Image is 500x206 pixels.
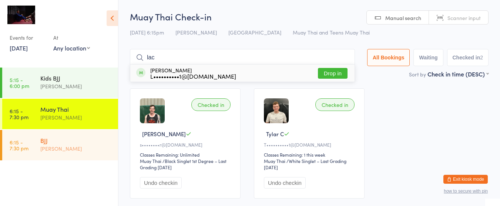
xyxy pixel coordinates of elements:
button: how to secure with pin [444,189,488,194]
button: Undo checkin [140,177,182,189]
label: Sort by [409,71,426,78]
div: Checked in [315,98,355,111]
span: Scanner input [447,14,481,22]
div: [PERSON_NAME] [40,113,112,122]
time: 6:15 - 7:30 pm [10,108,28,120]
input: Search [130,49,355,66]
div: Check in time (DESC) [427,70,489,78]
a: 5:15 -6:00 pmKids BJJ[PERSON_NAME] [2,68,118,98]
span: Manual search [385,14,421,22]
time: 6:15 - 7:30 pm [10,139,28,151]
span: / White Singlet – Last Grading [DATE] [264,158,346,170]
span: [DATE] 6:15pm [130,29,164,36]
button: Checked in2 [447,49,489,66]
div: Muay Thai [40,105,112,113]
span: Tylar C [266,130,284,138]
div: Classes Remaining: Unlimited [140,151,233,158]
h2: Muay Thai Check-in [130,10,489,23]
div: Checked in [191,98,231,111]
button: Drop in [318,68,348,79]
img: image1645431500.png [140,98,165,123]
img: Maryborough Martial Arts Academy [7,6,35,24]
div: [PERSON_NAME] [40,144,112,153]
button: Waiting [413,49,443,66]
img: image1753085563.png [264,98,289,123]
button: All Bookings [367,49,410,66]
div: Muay Thai [140,158,161,164]
span: / Black Singlet 1st Degree – Last Grading [DATE] [140,158,226,170]
div: s••••••••r@[DOMAIN_NAME] [140,141,233,148]
span: [PERSON_NAME] [175,29,217,36]
div: Classes Remaining: 1 this week [264,151,357,158]
a: [DATE] [10,44,28,52]
span: [PERSON_NAME] [142,130,186,138]
span: [GEOGRAPHIC_DATA] [228,29,281,36]
div: L••••••••••1@[DOMAIN_NAME] [150,73,236,79]
div: Any location [53,44,90,52]
a: 6:15 -7:30 pmBJJ[PERSON_NAME] [2,130,118,160]
div: Kids BJJ [40,74,112,82]
time: 5:15 - 6:00 pm [10,77,29,89]
div: At [53,32,90,44]
a: 6:15 -7:30 pmMuay Thai[PERSON_NAME] [2,99,118,129]
div: BJJ [40,136,112,144]
div: 2 [480,55,483,61]
button: Undo checkin [264,177,306,189]
span: Muay Thai and Teens Muay Thai [293,29,370,36]
div: [PERSON_NAME] [40,82,112,91]
div: Muay Thai [264,158,285,164]
div: Events for [10,32,46,44]
button: Exit kiosk mode [443,175,488,184]
div: T••••••••••1@[DOMAIN_NAME] [264,141,357,148]
div: [PERSON_NAME] [150,67,236,79]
